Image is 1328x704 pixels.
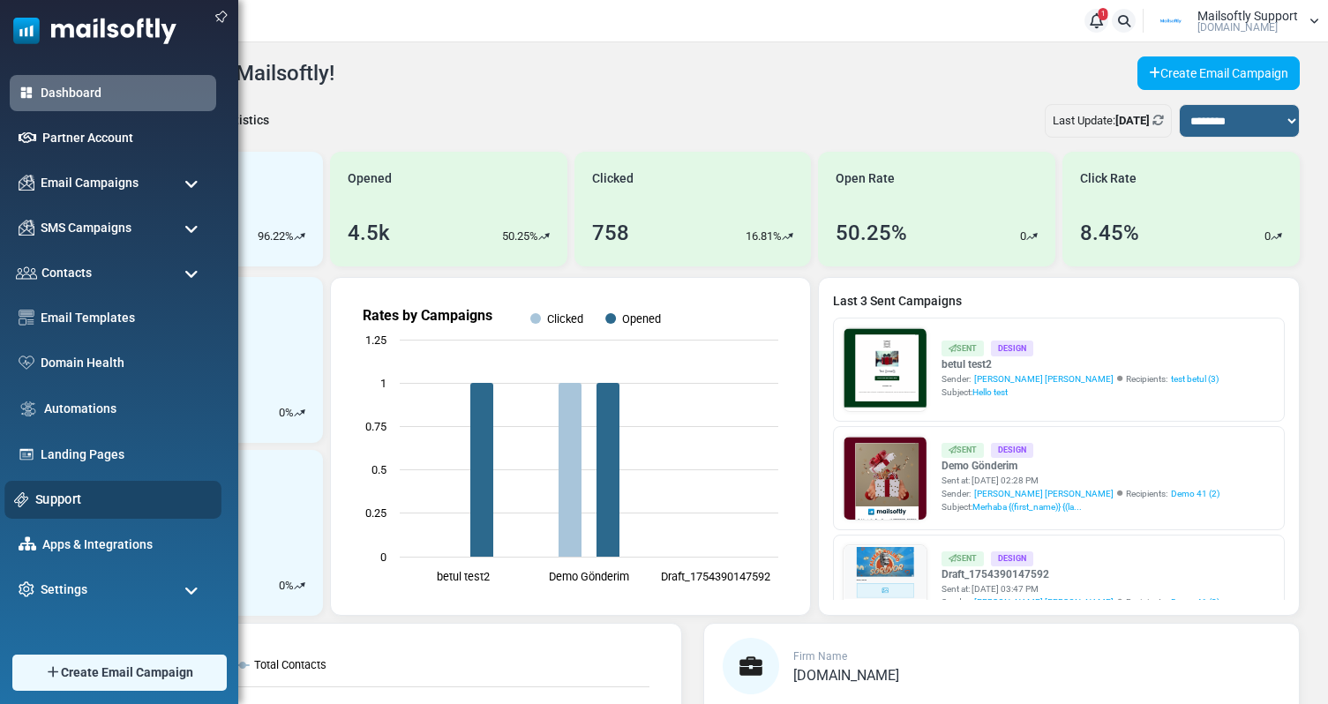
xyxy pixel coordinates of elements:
img: campaigns-icon.png [19,175,34,191]
p: 50.25% [502,228,538,245]
img: workflow.svg [19,399,38,419]
div: Design [991,341,1033,356]
div: Design [991,551,1033,566]
span: Mailsoftly Support [1197,10,1298,22]
div: % [279,577,305,595]
span: [DOMAIN_NAME] [793,667,899,684]
span: [PERSON_NAME] [PERSON_NAME] [974,372,1114,386]
a: Email Templates [41,309,207,327]
a: Landing Pages [41,446,207,464]
div: Last Update: [1045,104,1172,138]
span: [DOMAIN_NAME] [1197,22,1278,33]
div: % [279,404,305,422]
div: Design [991,443,1033,458]
text: Total Contacts [254,658,326,671]
div: Sent [942,551,984,566]
div: 4.5k [348,217,390,249]
span: SMS Campaigns [41,219,131,237]
span: Settings [41,580,87,599]
text: Clicked [547,312,583,326]
a: Demo Gönderim [942,458,1219,474]
a: betul test2 [942,356,1219,372]
span: Email Campaigns [41,174,139,192]
img: email-templates-icon.svg [19,310,34,326]
text: 0.75 [365,420,386,433]
text: 1 [380,377,386,390]
b: [DATE] [1115,114,1150,127]
span: [PERSON_NAME] [PERSON_NAME] [974,487,1114,500]
a: Last 3 Sent Campaigns [833,292,1285,311]
a: 1 [1084,9,1108,33]
div: Sent [942,341,984,356]
text: Rates by Campaigns [363,307,492,324]
svg: Rates by Campaigns [345,292,796,601]
a: test betul (3) [1171,372,1219,386]
span: Open Rate [836,169,895,188]
a: Demo 41 (2) [1171,487,1219,500]
div: Sent [942,443,984,458]
text: betul test2 [436,570,489,583]
text: Demo Gönderim [549,570,629,583]
a: Partner Account [42,129,207,147]
text: Draft_1754390147592 [660,570,769,583]
span: Clicked [592,169,634,188]
div: 8.45% [1080,217,1139,249]
a: [DOMAIN_NAME] [793,669,899,683]
p: 0 [279,577,285,595]
div: Subject: [942,386,1219,399]
a: Demo 41 (2) [1171,595,1219,609]
span: Contacts [41,264,92,282]
p: 96.22% [258,228,294,245]
div: Sent at: [DATE] 03:47 PM [942,582,1219,595]
text: Opened [622,312,661,326]
img: landing_pages.svg [19,446,34,462]
img: dashboard-icon-active.svg [19,85,34,101]
img: domain-health-icon.svg [19,356,34,370]
div: Sender: Recipients: [942,487,1219,500]
span: Click Rate [1080,169,1137,188]
text: 0.5 [371,463,386,476]
div: Sent at: [DATE] 02:28 PM [942,474,1219,487]
a: User Logo Mailsoftly Support [DOMAIN_NAME] [1149,8,1319,34]
img: settings-icon.svg [19,581,34,597]
img: contacts-icon.svg [16,266,37,279]
a: Draft_1754390147592 [942,566,1219,582]
a: Dashboard [41,84,207,102]
img: support-icon.svg [14,492,29,507]
img: User Logo [1149,8,1193,34]
span: Create Email Campaign [61,663,193,682]
div: 50.25% [836,217,907,249]
div: Sender: Recipients: [942,595,1219,609]
span: Opened [348,169,392,188]
span: Merhaba {(first_name)} {(la... [972,502,1082,512]
div: Sender: Recipients: [942,372,1219,386]
a: Automations [44,400,207,418]
text: 0 [380,550,386,564]
a: Apps & Integrations [42,535,207,554]
span: Hello test [972,387,1008,397]
span: Firm Name [793,650,847,663]
p: 0 [1264,228,1271,245]
text: 0.25 [365,506,386,520]
span: [PERSON_NAME] [PERSON_NAME] [974,595,1114,609]
div: Subject: [942,500,1219,513]
p: 0 [1020,228,1026,245]
a: Domain Health [41,354,207,372]
a: Support [35,490,212,509]
a: Create Email Campaign [1137,56,1300,90]
a: Refresh Stats [1152,114,1164,127]
p: 16.81% [746,228,782,245]
p: 0 [279,404,285,422]
span: 1 [1099,8,1108,20]
img: campaigns-icon.png [19,220,34,236]
div: 758 [592,217,629,249]
text: 1.25 [365,333,386,347]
